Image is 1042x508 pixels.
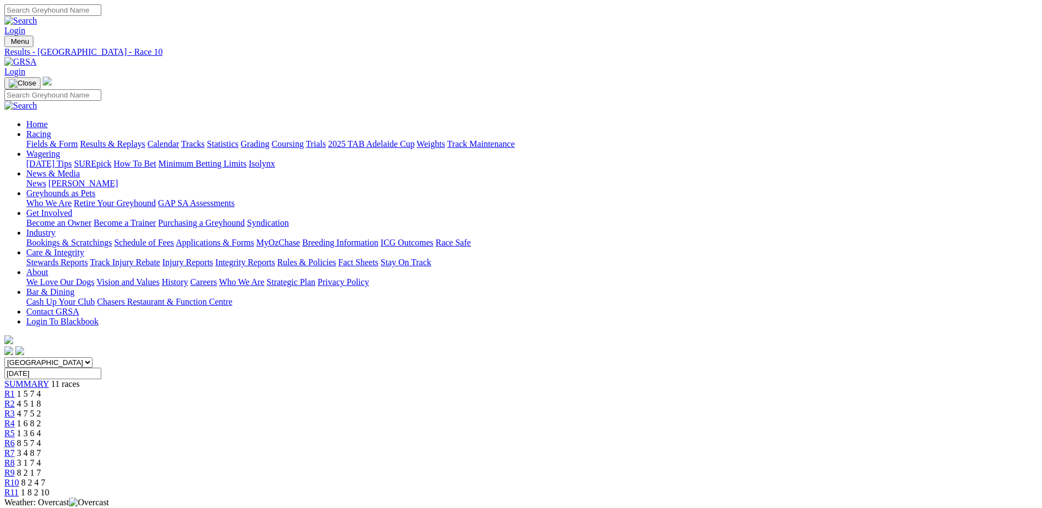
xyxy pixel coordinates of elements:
a: Fields & Form [26,139,78,149]
div: About [26,277,1038,287]
a: Get Involved [26,208,72,218]
a: Become a Trainer [94,218,156,227]
a: Rules & Policies [277,258,336,267]
a: Applications & Forms [176,238,254,247]
a: R3 [4,409,15,418]
span: 1 6 8 2 [17,419,41,428]
div: News & Media [26,179,1038,189]
a: Retire Your Greyhound [74,198,156,208]
a: Results & Replays [80,139,145,149]
a: MyOzChase [256,238,300,247]
a: Careers [190,277,217,287]
a: Results - [GEOGRAPHIC_DATA] - Race 10 [4,47,1038,57]
span: Weather: Overcast [4,498,109,507]
a: Purchasing a Greyhound [158,218,245,227]
button: Toggle navigation [4,77,41,89]
a: ICG Outcomes [381,238,433,247]
a: Bookings & Scratchings [26,238,112,247]
a: Strategic Plan [267,277,315,287]
a: R4 [4,419,15,428]
input: Select date [4,368,101,379]
a: Fact Sheets [338,258,378,267]
span: 8 2 1 7 [17,468,41,477]
a: GAP SA Assessments [158,198,235,208]
a: 2025 TAB Adelaide Cup [328,139,415,149]
a: Wagering [26,149,60,158]
a: Who We Are [26,198,72,208]
span: R10 [4,478,19,487]
span: 8 2 4 7 [21,478,45,487]
a: Coursing [272,139,304,149]
a: Track Injury Rebate [90,258,160,267]
span: R9 [4,468,15,477]
a: About [26,267,48,277]
a: Calendar [147,139,179,149]
a: Statistics [207,139,239,149]
a: Care & Integrity [26,248,84,257]
a: SUMMARY [4,379,49,389]
img: Search [4,101,37,111]
div: Care & Integrity [26,258,1038,267]
a: R5 [4,429,15,438]
input: Search [4,89,101,101]
a: Syndication [247,218,289,227]
a: News & Media [26,169,80,178]
a: Stewards Reports [26,258,88,267]
a: Who We Are [219,277,264,287]
a: R6 [4,438,15,448]
a: Tracks [181,139,205,149]
a: Trials [306,139,326,149]
a: Schedule of Fees [114,238,174,247]
a: Contact GRSA [26,307,79,316]
a: We Love Our Dogs [26,277,94,287]
img: facebook.svg [4,346,13,355]
span: 1 3 6 4 [17,429,41,438]
img: twitter.svg [15,346,24,355]
a: R7 [4,448,15,458]
a: Race Safe [435,238,470,247]
a: SUREpick [74,159,111,168]
span: 4 7 5 2 [17,409,41,418]
a: How To Bet [114,159,157,168]
a: Industry [26,228,55,237]
a: R8 [4,458,15,467]
img: Search [4,16,37,26]
a: Isolynx [249,159,275,168]
span: 3 1 7 4 [17,458,41,467]
a: Greyhounds as Pets [26,189,95,198]
a: Vision and Values [96,277,159,287]
span: R1 [4,389,15,398]
div: Get Involved [26,218,1038,228]
a: Login To Blackbook [26,317,99,326]
div: Bar & Dining [26,297,1038,307]
a: R2 [4,399,15,408]
a: History [162,277,188,287]
a: Weights [417,139,445,149]
img: GRSA [4,57,37,67]
span: 3 4 8 7 [17,448,41,458]
a: Become an Owner [26,218,91,227]
a: Stay On Track [381,258,431,267]
a: R11 [4,488,19,497]
a: Privacy Policy [318,277,369,287]
a: News [26,179,46,188]
button: Toggle navigation [4,36,33,47]
a: Login [4,26,25,35]
span: Menu [11,37,29,45]
span: 1 5 7 4 [17,389,41,398]
div: Racing [26,139,1038,149]
a: Racing [26,129,51,139]
a: Cash Up Your Club [26,297,95,306]
span: 1 8 2 10 [21,488,49,497]
div: Greyhounds as Pets [26,198,1038,208]
a: Breeding Information [302,238,378,247]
